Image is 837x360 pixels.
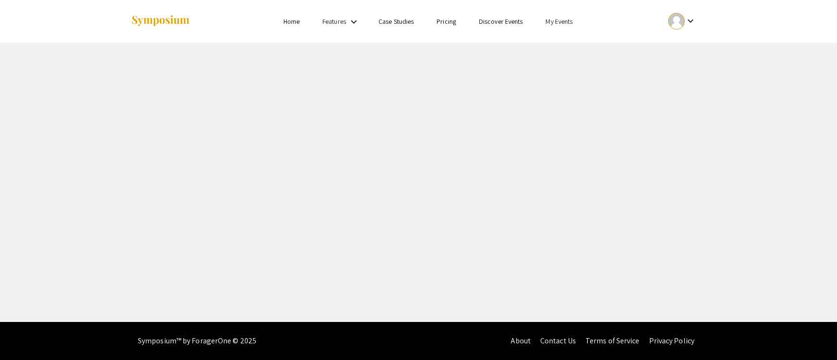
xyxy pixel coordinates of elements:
a: Privacy Policy [649,336,694,346]
mat-icon: Expand Features list [348,16,360,28]
div: Symposium™ by ForagerOne © 2025 [138,322,256,360]
button: Expand account dropdown [658,10,706,32]
mat-icon: Expand account dropdown [685,15,696,27]
a: Terms of Service [585,336,640,346]
a: My Events [545,17,573,26]
a: Discover Events [479,17,523,26]
a: Case Studies [379,17,414,26]
a: About [511,336,531,346]
a: Pricing [437,17,456,26]
a: Features [322,17,346,26]
a: Home [283,17,300,26]
img: Symposium by ForagerOne [131,15,190,28]
a: Contact Us [540,336,576,346]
